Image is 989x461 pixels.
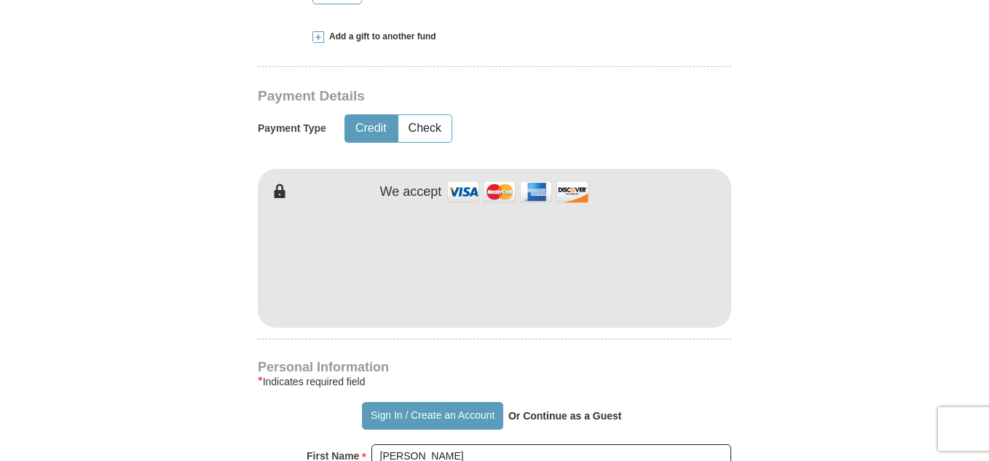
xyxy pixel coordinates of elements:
[324,31,436,43] span: Add a gift to another fund
[380,184,442,200] h4: We accept
[362,402,503,430] button: Sign In / Create an Account
[398,115,452,142] button: Check
[258,122,326,135] h5: Payment Type
[258,361,731,373] h4: Personal Information
[258,373,731,390] div: Indicates required field
[258,88,629,105] h3: Payment Details
[345,115,397,142] button: Credit
[508,410,622,422] strong: Or Continue as a Guest
[445,176,591,208] img: credit cards accepted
